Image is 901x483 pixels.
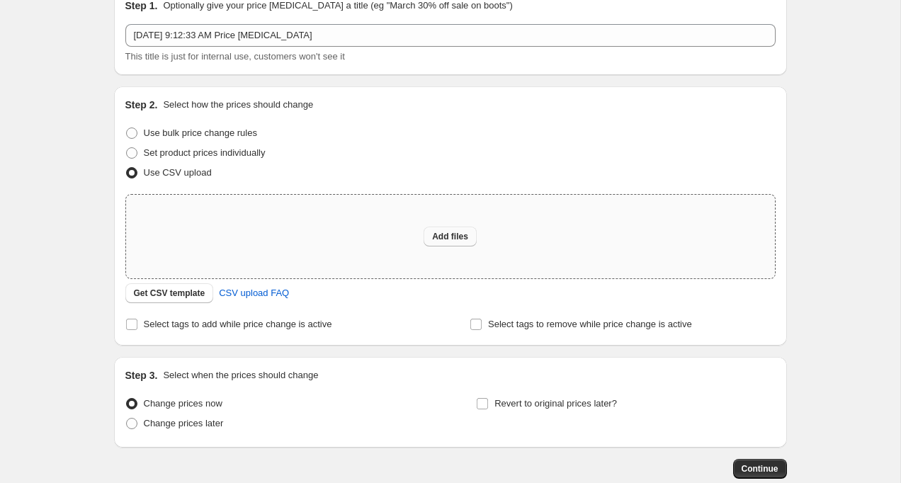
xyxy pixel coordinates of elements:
p: Select how the prices should change [163,98,313,112]
span: Add files [432,231,468,242]
span: Get CSV template [134,288,205,299]
p: Select when the prices should change [163,368,318,382]
span: CSV upload FAQ [219,286,289,300]
input: 30% off holiday sale [125,24,776,47]
span: Use bulk price change rules [144,127,257,138]
span: Select tags to remove while price change is active [488,319,692,329]
span: Change prices later [144,418,224,428]
h2: Step 3. [125,368,158,382]
span: Continue [742,463,778,475]
span: Use CSV upload [144,167,212,178]
span: Select tags to add while price change is active [144,319,332,329]
span: Set product prices individually [144,147,266,158]
a: CSV upload FAQ [210,282,297,305]
button: Get CSV template [125,283,214,303]
button: Add files [424,227,477,246]
span: Change prices now [144,398,222,409]
button: Continue [733,459,787,479]
h2: Step 2. [125,98,158,112]
span: Revert to original prices later? [494,398,617,409]
span: This title is just for internal use, customers won't see it [125,51,345,62]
